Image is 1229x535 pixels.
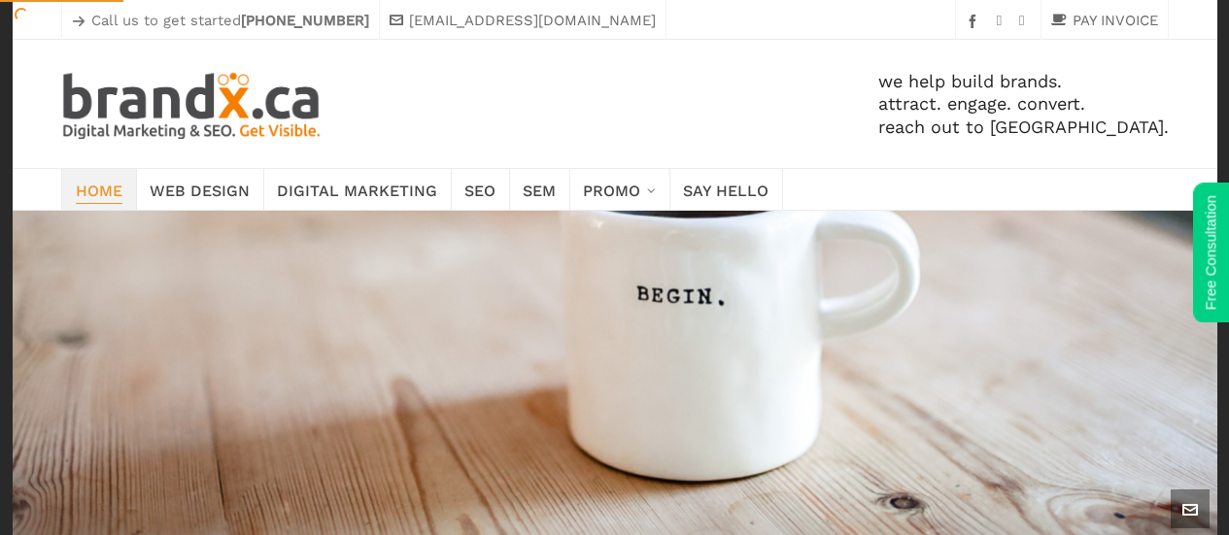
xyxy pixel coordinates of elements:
[583,176,640,203] span: Promo
[1051,9,1158,32] a: PAY INVOICE
[324,40,1168,168] div: we help build brands. attract. engage. convert. reach out to [GEOGRAPHIC_DATA].
[523,176,556,203] span: SEM
[61,69,324,139] img: Edmonton SEO. SEM. Web Design. Print. Brandx Digital Marketing & SEO
[683,176,768,203] span: Say Hello
[263,169,452,210] a: Digital Marketing
[241,12,369,29] strong: [PHONE_NUMBER]
[390,9,656,32] a: [EMAIL_ADDRESS][DOMAIN_NAME]
[997,14,1007,29] a: instagram
[277,176,437,203] span: Digital Marketing
[72,9,369,32] p: Call us to get started
[451,169,510,210] a: SEO
[61,169,137,210] a: Home
[569,169,670,210] a: Promo
[464,176,495,203] span: SEO
[509,169,570,210] a: SEM
[669,169,783,210] a: Say Hello
[966,14,985,28] a: facebook
[150,176,250,203] span: Web Design
[136,169,264,210] a: Web Design
[1019,14,1030,29] a: twitter
[76,176,122,203] span: Home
